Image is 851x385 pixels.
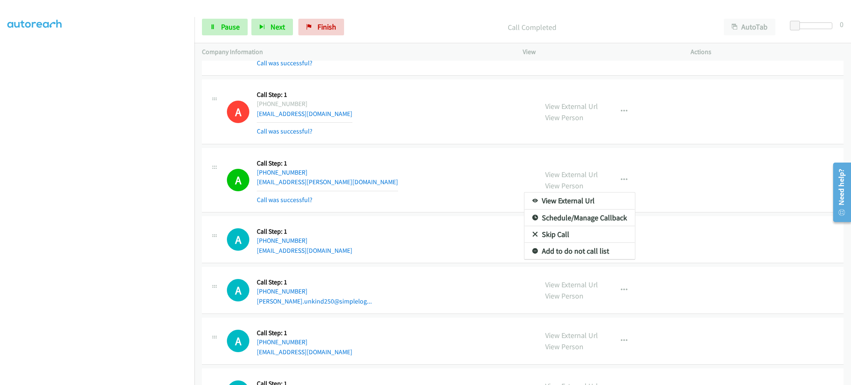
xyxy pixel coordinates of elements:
[227,330,249,352] h1: A
[524,210,635,226] a: Schedule/Manage Callback
[227,228,249,251] div: The call is yet to be attempted
[524,226,635,243] a: Skip Call
[227,228,249,251] h1: A
[227,279,249,301] h1: A
[524,243,635,259] a: Add to do not call list
[827,159,851,225] iframe: Resource Center
[524,192,635,209] a: View External Url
